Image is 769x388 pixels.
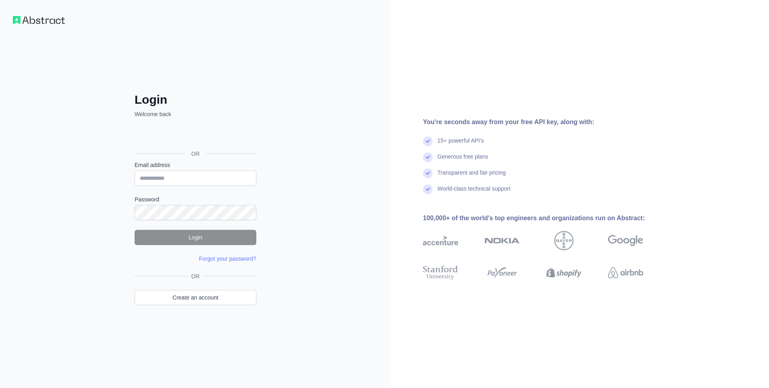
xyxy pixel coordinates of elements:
[437,169,506,185] div: Transparent and fair pricing
[608,231,643,250] img: google
[546,264,582,281] img: shopify
[423,231,458,250] img: accenture
[437,153,488,169] div: Generous free plans
[135,290,256,305] a: Create an account
[135,110,256,118] p: Welcome back
[485,264,520,281] img: payoneer
[423,213,669,223] div: 100,000+ of the world's top engineers and organizations run on Abstract:
[554,231,574,250] img: bayer
[485,231,520,250] img: nokia
[423,117,669,127] div: You're seconds away from your free API key, along with:
[423,264,458,281] img: stanford university
[608,264,643,281] img: airbnb
[437,185,511,201] div: World-class technical support
[13,16,65,24] img: Workflow
[423,153,433,162] img: check mark
[437,137,484,153] div: 15+ powerful API's
[199,255,256,262] a: Forgot your password?
[135,195,256,203] label: Password
[135,161,256,169] label: Email address
[423,169,433,178] img: check mark
[423,137,433,146] img: check mark
[423,185,433,194] img: check mark
[188,272,203,280] span: OR
[131,127,259,145] iframe: Sign in with Google Button
[135,92,256,107] h2: Login
[135,230,256,245] button: Login
[185,150,206,158] span: OR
